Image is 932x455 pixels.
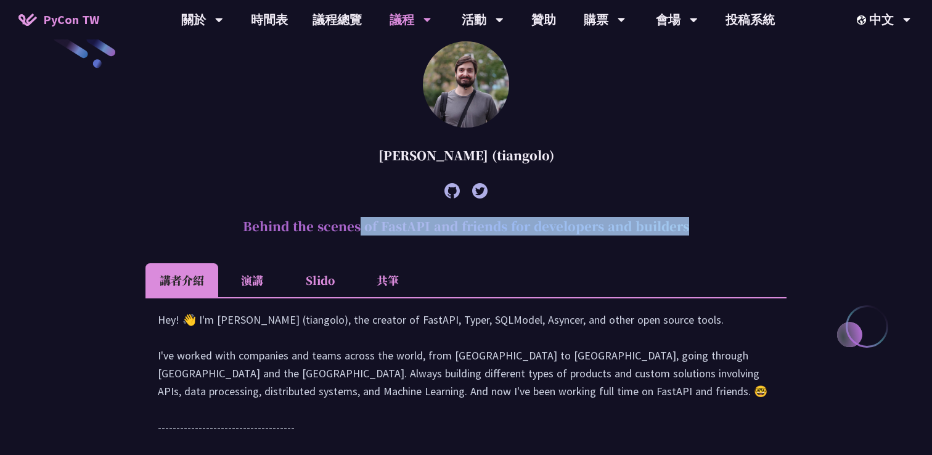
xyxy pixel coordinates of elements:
[18,14,37,26] img: Home icon of PyCon TW 2025
[6,4,112,35] a: PyCon TW
[857,15,869,25] img: Locale Icon
[286,263,354,297] li: Slido
[145,263,218,297] li: 講者介紹
[218,263,286,297] li: 演講
[145,137,787,174] div: [PERSON_NAME] (tiangolo)
[354,263,422,297] li: 共筆
[43,10,99,29] span: PyCon TW
[145,208,787,245] h2: Behind the scenes of FastAPI and friends for developers and builders
[423,41,509,128] img: Sebastián Ramírez (tiangolo)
